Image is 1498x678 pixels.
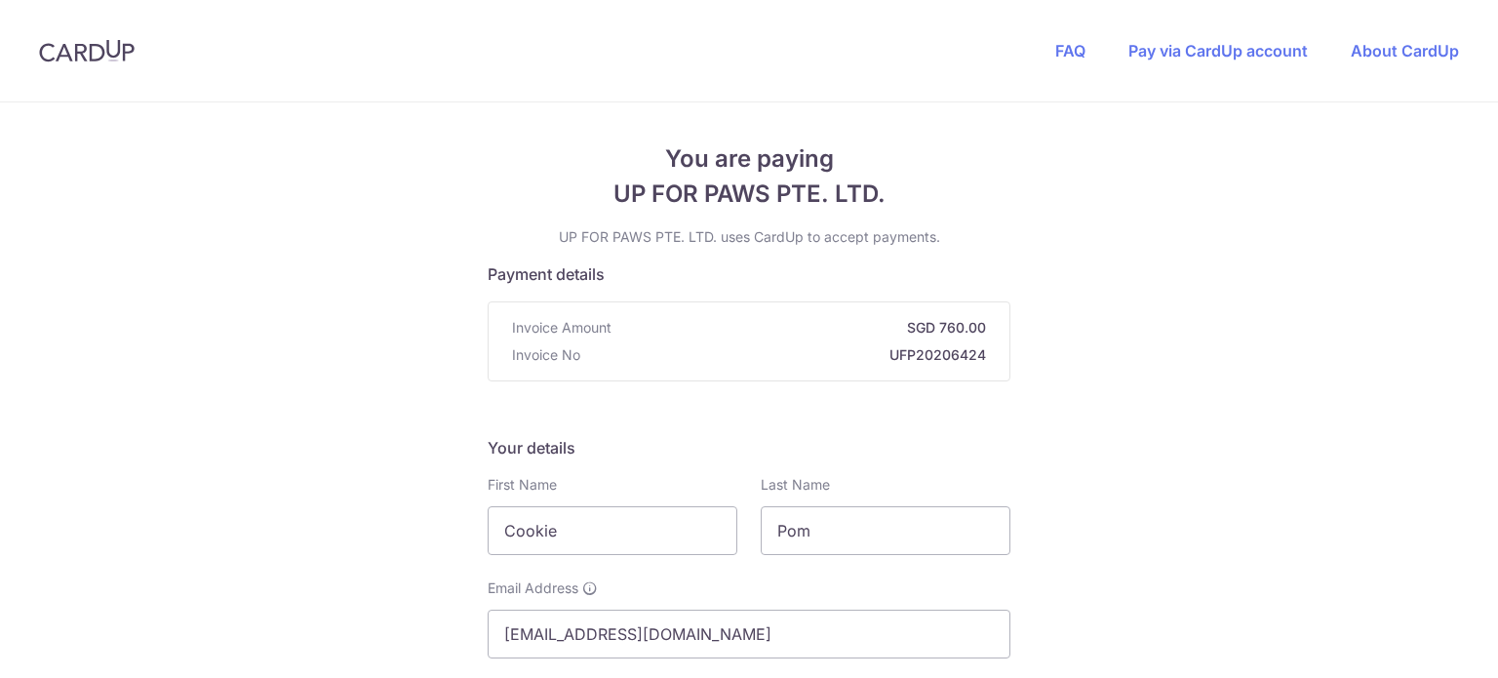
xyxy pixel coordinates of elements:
h5: Your details [488,436,1010,459]
input: Email address [488,610,1010,658]
a: FAQ [1055,41,1085,60]
input: First name [488,506,737,555]
p: UP FOR PAWS PTE. LTD. uses CardUp to accept payments. [488,227,1010,247]
label: Last Name [761,475,830,495]
strong: UFP20206424 [588,345,986,365]
label: First Name [488,475,557,495]
span: Invoice No [512,345,580,365]
a: About CardUp [1351,41,1459,60]
span: Email Address [488,578,578,598]
h5: Payment details [488,262,1010,286]
span: UP FOR PAWS PTE. LTD. [488,177,1010,212]
img: CardUp [39,39,135,62]
strong: SGD 760.00 [619,318,986,338]
a: Pay via CardUp account [1128,41,1308,60]
span: Invoice Amount [512,318,611,338]
input: Last name [761,506,1010,555]
span: You are paying [488,141,1010,177]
